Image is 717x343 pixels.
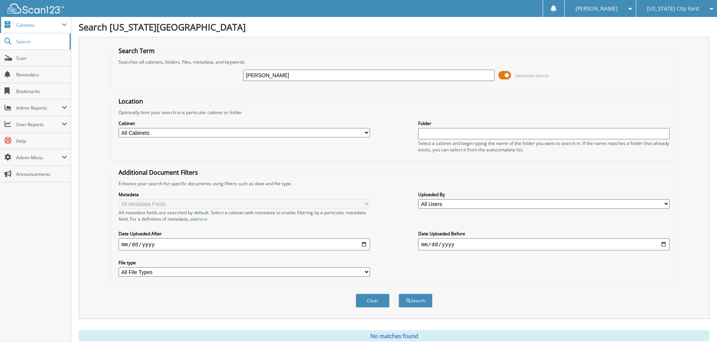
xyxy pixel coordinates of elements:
span: Help [16,138,67,144]
span: Admin Reports [16,105,62,111]
span: Search [16,38,66,45]
span: Cabinets [16,22,62,28]
img: scan123-logo-white.svg [8,3,64,14]
a: here [198,216,207,222]
span: Admin Menu [16,154,62,161]
div: No matches found [79,330,709,341]
span: Reminders [16,72,67,78]
button: Clear [356,294,390,308]
span: [PERSON_NAME] [575,6,618,11]
span: Bookmarks [16,88,67,95]
label: Metadata [119,191,370,198]
button: Search [399,294,432,308]
span: Scan [16,55,67,61]
label: File type [119,259,370,266]
iframe: Chat Widget [679,307,717,343]
span: [US_STATE] City Ford [647,6,699,11]
label: Date Uploaded Before [418,230,670,237]
input: end [418,238,670,250]
legend: Location [115,97,147,105]
div: Enhance your search for specific documents using filters such as date and file type. [115,180,673,187]
span: Announcements [16,171,67,177]
span: User Reports [16,121,62,128]
h1: Search [US_STATE][GEOGRAPHIC_DATA] [79,21,709,33]
legend: Search Term [115,47,158,55]
div: Searches all cabinets, folders, files, metadata, and keywords [115,59,673,65]
label: Folder [418,120,670,127]
label: Uploaded By [418,191,670,198]
div: Optionally limit your search to a particular cabinet or folder [115,109,673,116]
label: Cabinet [119,120,370,127]
legend: Additional Document Filters [115,168,202,177]
div: Select a cabinet and begin typing the name of the folder you want to search in. If the name match... [418,140,670,153]
input: start [119,238,370,250]
label: Date Uploaded After [119,230,370,237]
div: All metadata fields are searched by default. Select a cabinet with metadata to enable filtering b... [119,209,370,222]
span: Advanced Search [515,73,549,78]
